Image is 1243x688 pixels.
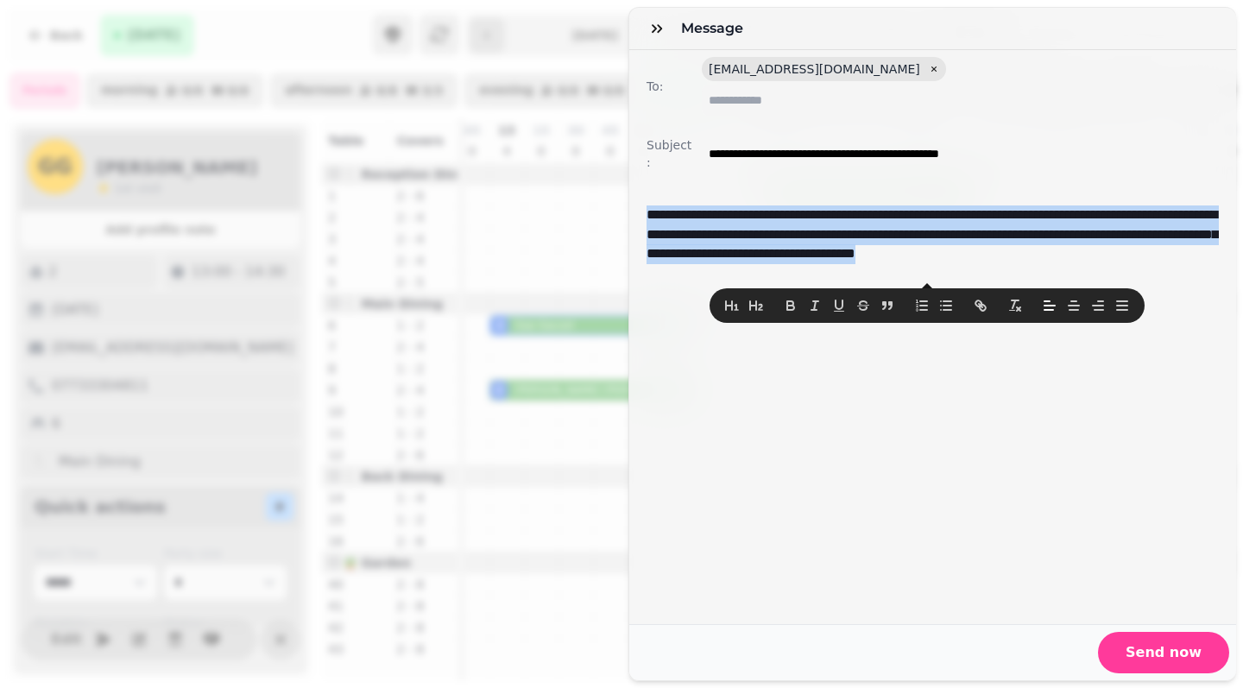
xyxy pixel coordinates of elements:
[1098,632,1229,673] button: Send now
[647,78,695,95] label: To:
[709,60,920,78] span: [EMAIL_ADDRESS][DOMAIN_NAME]
[647,136,695,171] label: Subject:
[1126,646,1202,660] span: Send now
[681,18,750,39] h3: Message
